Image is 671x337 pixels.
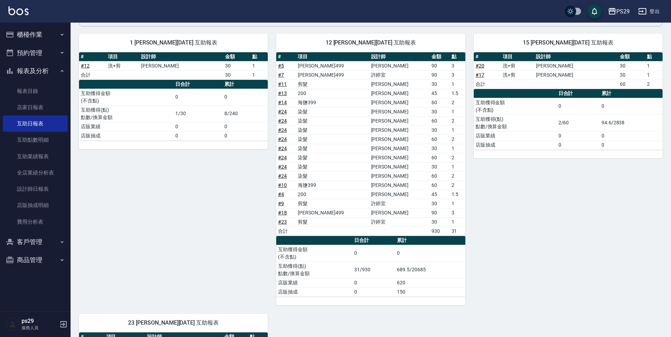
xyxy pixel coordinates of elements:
table: a dense table [474,89,663,150]
td: 0 [352,245,395,261]
td: 染髮 [296,135,369,144]
td: 60 [430,153,449,162]
td: 30 [430,217,449,226]
td: 1/30 [174,105,223,122]
td: [PERSON_NAME] [369,98,430,107]
td: 94.6/2838 [600,114,663,131]
button: 櫃檯作業 [3,25,68,44]
td: [PERSON_NAME] [369,162,430,171]
a: #7 [278,72,284,78]
td: 60 [618,79,645,89]
a: #12 [81,63,90,69]
th: 金額 [223,52,250,61]
td: 30 [430,125,449,135]
button: save [587,4,602,18]
td: 45 [430,190,449,199]
td: 30 [430,162,449,171]
td: 1 [645,70,663,79]
td: 互助獲得(點) 點數/換算金額 [276,261,352,278]
td: 60 [430,135,449,144]
td: 店販抽成 [474,140,557,149]
td: 620 [395,278,465,287]
td: 30 [223,70,250,79]
td: 2 [450,135,465,144]
td: 0 [223,122,268,131]
td: 互助獲得(點) 點數/換算金額 [79,105,174,122]
button: PS29 [605,4,633,19]
td: 0 [600,131,663,140]
th: 金額 [430,52,449,61]
td: 1 [450,199,465,208]
td: 930 [430,226,449,236]
td: [PERSON_NAME] [369,181,430,190]
th: 累計 [395,236,465,245]
a: #24 [278,118,287,124]
td: [PERSON_NAME] [534,70,618,79]
td: 2 [450,171,465,181]
th: # [276,52,296,61]
td: [PERSON_NAME] [369,208,430,217]
a: 報表目錄 [3,83,68,99]
th: 金額 [618,52,645,61]
th: # [79,52,106,61]
span: 23 [PERSON_NAME][DATE] 互助報表 [87,319,259,326]
th: 項目 [296,52,369,61]
a: #5 [278,63,284,69]
td: 染髮 [296,144,369,153]
td: 45 [430,89,449,98]
td: 0 [223,131,268,140]
td: [PERSON_NAME] [369,153,430,162]
a: #23 [278,219,287,225]
td: 60 [430,181,449,190]
td: 2 [450,181,465,190]
a: #24 [278,146,287,151]
td: 0 [174,122,223,131]
td: 合計 [276,226,296,236]
td: [PERSON_NAME] [369,79,430,89]
td: 剪髮 [296,217,369,226]
td: 互助獲得金額 (不含點) [474,98,557,114]
a: 全店業績分析表 [3,165,68,181]
td: 互助獲得金額 (不含點) [276,245,352,261]
td: 剪髮 [296,199,369,208]
a: #24 [278,173,287,179]
td: 0 [174,131,223,140]
a: #24 [278,109,287,114]
td: 海鹽399 [296,98,369,107]
td: 剪髮 [296,79,369,89]
td: [PERSON_NAME] [369,171,430,181]
th: # [474,52,501,61]
td: 互助獲得(點) 點數/換算金額 [474,114,557,131]
td: [PERSON_NAME] [369,107,430,116]
td: 30 [618,70,645,79]
td: 店販業績 [276,278,352,287]
td: 洗+剪 [501,70,534,79]
td: 店販業績 [79,122,174,131]
th: 日合計 [557,89,600,98]
td: 許婷宜 [369,217,430,226]
td: 海鹽399 [296,181,369,190]
th: 點 [250,52,268,61]
td: 3 [450,208,465,217]
img: Logo [8,6,29,15]
th: 設計師 [534,52,618,61]
td: [PERSON_NAME] [369,190,430,199]
td: 1 [645,61,663,70]
td: [PERSON_NAME]499 [296,208,369,217]
span: 15 [PERSON_NAME][DATE] 互助報表 [482,39,654,46]
table: a dense table [276,236,465,297]
td: 30 [618,61,645,70]
div: PS29 [616,7,630,16]
td: 0 [600,140,663,149]
table: a dense table [79,52,268,80]
td: [PERSON_NAME] [369,144,430,153]
button: 報表及分析 [3,62,68,80]
td: [PERSON_NAME] [369,135,430,144]
table: a dense table [276,52,465,236]
td: 90 [430,208,449,217]
th: 日合計 [352,236,395,245]
td: [PERSON_NAME]499 [296,70,369,79]
td: 200 [296,89,369,98]
a: 互助業績報表 [3,148,68,165]
td: 2/60 [557,114,600,131]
